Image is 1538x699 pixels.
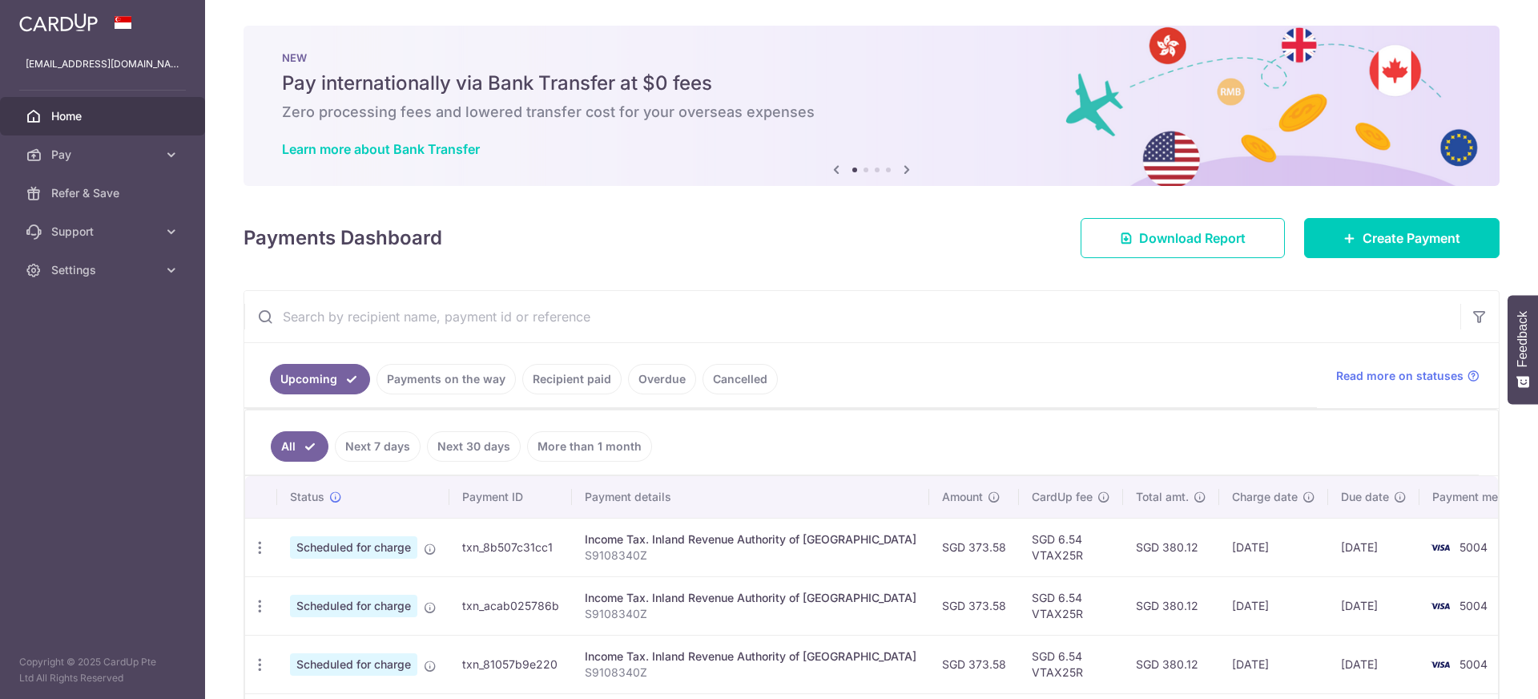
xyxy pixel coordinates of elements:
td: [DATE] [1219,635,1328,693]
span: 5004 [1459,540,1488,554]
span: Read more on statuses [1336,368,1464,384]
span: Scheduled for charge [290,536,417,559]
p: S9108340Z [585,665,916,681]
td: SGD 6.54 VTAX25R [1019,635,1123,693]
img: Bank Card [1424,538,1456,557]
a: Next 7 days [335,431,421,462]
td: SGD 380.12 [1123,635,1219,693]
span: Status [290,489,324,505]
img: CardUp [19,13,98,32]
span: Download Report [1139,228,1246,248]
span: Charge date [1232,489,1298,505]
th: Payment ID [449,476,572,518]
td: [DATE] [1219,576,1328,635]
td: [DATE] [1328,576,1419,635]
a: Recipient paid [522,364,622,394]
img: Bank Card [1424,596,1456,616]
td: SGD 380.12 [1123,576,1219,635]
td: [DATE] [1328,518,1419,576]
td: SGD 6.54 VTAX25R [1019,518,1123,576]
a: Next 30 days [427,431,521,462]
button: Feedback - Show survey [1508,295,1538,404]
div: Income Tax. Inland Revenue Authority of [GEOGRAPHIC_DATA] [585,531,916,547]
span: 5004 [1459,657,1488,671]
span: Scheduled for charge [290,595,417,617]
input: Search by recipient name, payment id or reference [244,291,1460,342]
a: Upcoming [270,364,370,394]
td: SGD 6.54 VTAX25R [1019,576,1123,635]
a: Create Payment [1304,218,1500,258]
h6: Zero processing fees and lowered transfer cost for your overseas expenses [282,103,1461,122]
p: NEW [282,51,1461,64]
a: Payments on the way [376,364,516,394]
span: Pay [51,147,157,163]
a: Download Report [1081,218,1285,258]
a: Learn more about Bank Transfer [282,141,480,157]
span: Due date [1341,489,1389,505]
img: Bank transfer banner [244,26,1500,186]
span: Settings [51,262,157,278]
span: 5004 [1459,599,1488,612]
img: Bank Card [1424,655,1456,674]
td: SGD 373.58 [929,635,1019,693]
span: Refer & Save [51,185,157,201]
span: CardUp fee [1032,489,1093,505]
span: Feedback [1516,311,1530,367]
span: Support [51,224,157,240]
a: More than 1 month [527,431,652,462]
td: txn_acab025786b [449,576,572,635]
td: SGD 380.12 [1123,518,1219,576]
h5: Pay internationally via Bank Transfer at $0 fees [282,71,1461,96]
span: Total amt. [1136,489,1189,505]
th: Payment details [572,476,929,518]
p: S9108340Z [585,606,916,622]
div: Income Tax. Inland Revenue Authority of [GEOGRAPHIC_DATA] [585,648,916,665]
td: SGD 373.58 [929,518,1019,576]
h4: Payments Dashboard [244,224,442,253]
td: [DATE] [1328,635,1419,693]
div: Income Tax. Inland Revenue Authority of [GEOGRAPHIC_DATA] [585,590,916,606]
td: SGD 373.58 [929,576,1019,635]
p: [EMAIL_ADDRESS][DOMAIN_NAME] [26,56,179,72]
a: Cancelled [703,364,778,394]
span: Home [51,108,157,124]
p: S9108340Z [585,547,916,564]
a: Overdue [628,364,696,394]
span: Amount [942,489,983,505]
span: Create Payment [1363,228,1460,248]
td: txn_8b507c31cc1 [449,518,572,576]
td: txn_81057b9e220 [449,635,572,693]
td: [DATE] [1219,518,1328,576]
a: Read more on statuses [1336,368,1480,384]
span: Scheduled for charge [290,653,417,676]
a: All [271,431,328,462]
